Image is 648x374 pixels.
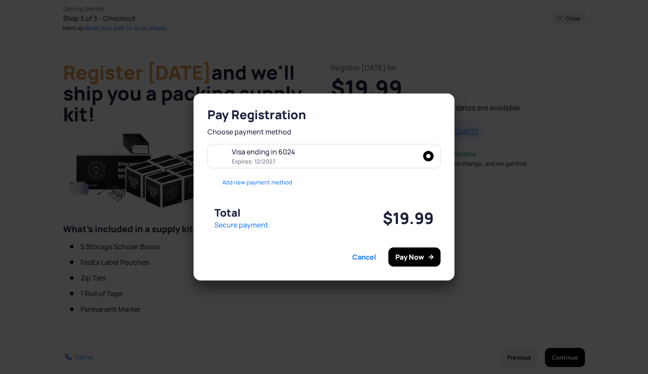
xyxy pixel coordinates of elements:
div: Visa ending in 6024 [232,147,295,165]
span: Add new payment method [213,175,292,189]
div: Expires: 12/2027 [232,158,295,165]
div: Choose payment method [207,127,441,137]
h2: Pay Registration [207,107,441,121]
span: Secure payment [214,220,268,230]
span: $19.99 [383,210,434,227]
button: Add new payment method [207,175,297,189]
button: Cancel [345,247,383,267]
button: Pay Now [388,247,441,267]
div: Total [214,207,268,230]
